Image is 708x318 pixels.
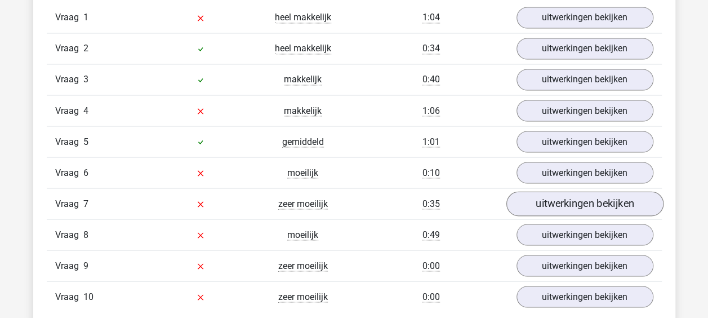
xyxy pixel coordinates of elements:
[278,291,328,302] span: zeer moeilijk
[83,105,88,116] span: 4
[83,74,88,85] span: 3
[516,131,653,152] a: uitwerkingen bekijken
[55,11,83,24] span: Vraag
[55,166,83,179] span: Vraag
[55,135,83,148] span: Vraag
[55,197,83,210] span: Vraag
[516,255,653,276] a: uitwerkingen bekijken
[422,74,440,85] span: 0:40
[287,229,318,240] span: moeilijk
[278,260,328,271] span: zeer moeilijk
[83,12,88,23] span: 1
[275,12,331,23] span: heel makkelijk
[422,198,440,209] span: 0:35
[55,104,83,117] span: Vraag
[516,224,653,245] a: uitwerkingen bekijken
[422,291,440,302] span: 0:00
[516,38,653,59] a: uitwerkingen bekijken
[422,167,440,178] span: 0:10
[284,74,322,85] span: makkelijk
[55,42,83,55] span: Vraag
[287,167,318,178] span: moeilijk
[516,7,653,28] a: uitwerkingen bekijken
[422,229,440,240] span: 0:49
[83,167,88,178] span: 6
[422,43,440,54] span: 0:34
[55,290,83,303] span: Vraag
[516,69,653,90] a: uitwerkingen bekijken
[284,105,322,116] span: makkelijk
[278,198,328,209] span: zeer moeilijk
[422,105,440,116] span: 1:06
[516,100,653,121] a: uitwerkingen bekijken
[282,136,324,147] span: gemiddeld
[83,136,88,147] span: 5
[516,286,653,307] a: uitwerkingen bekijken
[516,162,653,183] a: uitwerkingen bekijken
[422,260,440,271] span: 0:00
[83,198,88,209] span: 7
[422,12,440,23] span: 1:04
[55,73,83,86] span: Vraag
[83,260,88,271] span: 9
[83,229,88,240] span: 8
[83,291,93,302] span: 10
[506,191,663,216] a: uitwerkingen bekijken
[422,136,440,147] span: 1:01
[55,259,83,272] span: Vraag
[55,228,83,241] span: Vraag
[83,43,88,54] span: 2
[275,43,331,54] span: heel makkelijk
